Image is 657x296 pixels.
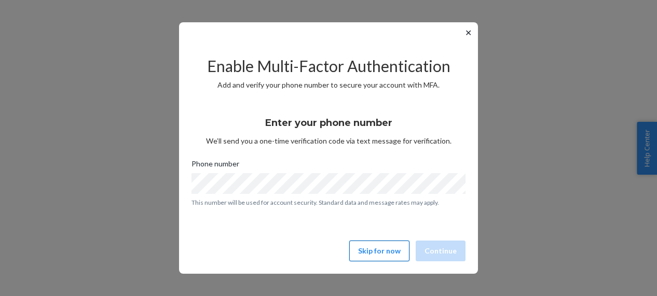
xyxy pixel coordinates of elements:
[191,58,466,75] h2: Enable Multi-Factor Authentication
[265,116,392,130] h3: Enter your phone number
[191,108,466,146] div: We’ll send you a one-time verification code via text message for verification.
[191,198,466,207] p: This number will be used for account security. Standard data and message rates may apply.
[191,80,466,90] p: Add and verify your phone number to secure your account with MFA.
[463,26,474,39] button: ✕
[416,241,466,261] button: Continue
[349,241,409,261] button: Skip for now
[191,159,239,173] span: Phone number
